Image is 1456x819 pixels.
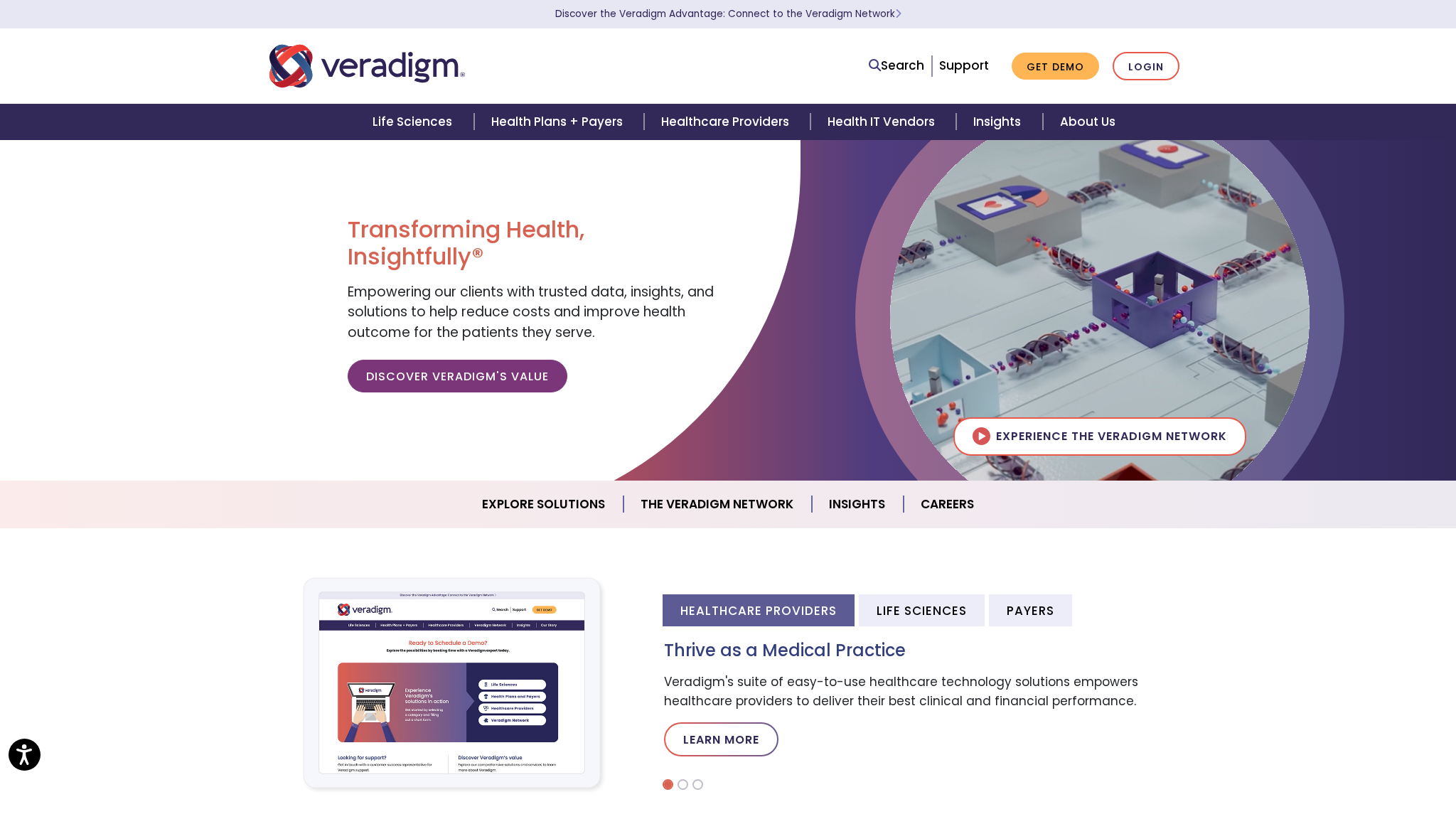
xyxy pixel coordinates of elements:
a: Explore Solutions [465,486,623,523]
a: Insights [956,104,1042,140]
li: Payers [989,594,1072,626]
a: Insights [812,486,904,523]
a: Healthcare Providers [644,104,810,140]
a: Get Demo [1012,53,1099,80]
a: Careers [904,486,991,523]
span: Empowering our clients with trusted data, insights, and solutions to help reduce costs and improv... [348,282,714,342]
a: Health Plans + Payers [474,104,644,140]
a: Login [1113,52,1179,81]
a: About Us [1043,104,1133,140]
a: Discover Veradigm's Value [348,360,567,392]
a: Life Sciences [355,104,473,140]
a: The Veradigm Network [623,486,812,523]
li: Healthcare Providers [663,594,855,626]
a: Learn More [664,722,778,756]
h3: Thrive as a Medical Practice [664,641,1187,661]
a: Discover the Veradigm Advantage: Connect to the Veradigm NetworkLearn More [555,7,901,21]
h1: Transforming Health, Insightfully® [348,216,717,271]
span: Learn More [895,7,901,21]
img: Veradigm logo [269,43,465,90]
a: Health IT Vendors [810,104,956,140]
a: Support [939,57,989,74]
a: Search [869,56,924,75]
p: Veradigm's suite of easy-to-use healthcare technology solutions empowers healthcare providers to ... [664,673,1187,711]
li: Life Sciences [859,594,985,626]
